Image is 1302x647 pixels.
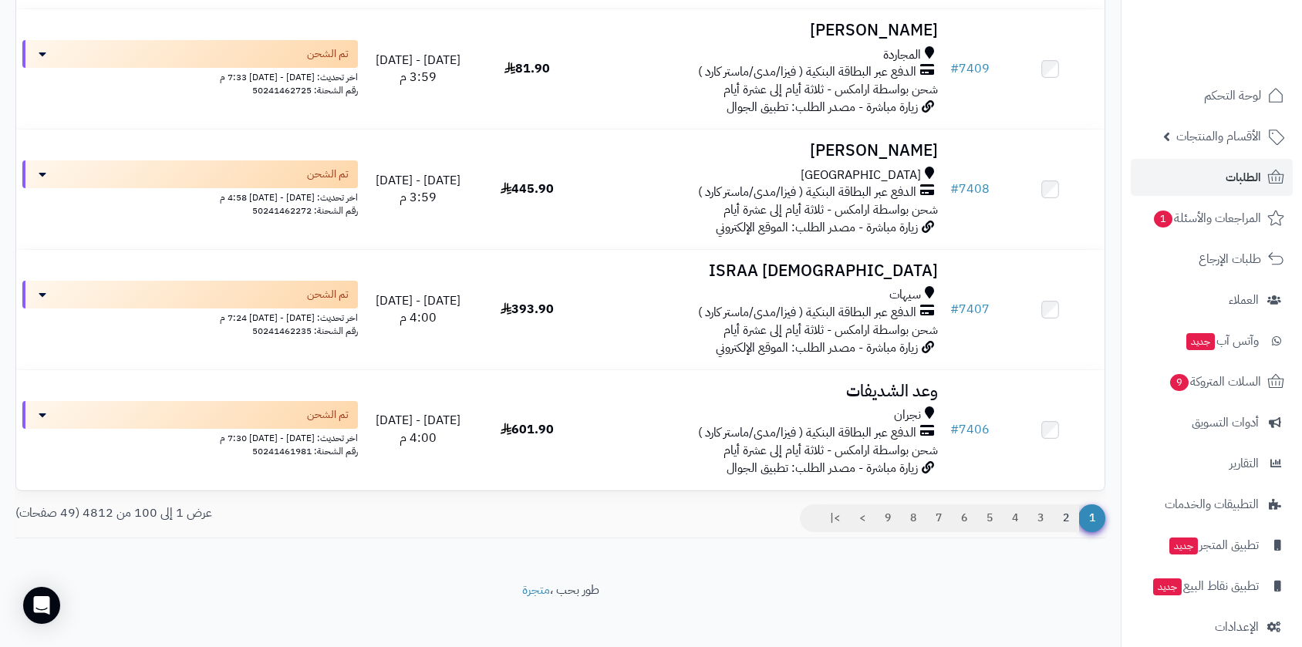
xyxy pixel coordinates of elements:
[1170,374,1189,391] span: 9
[950,59,959,78] span: #
[716,218,918,237] span: زيارة مباشرة - مصدر الطلب: الموقع الإلكتروني
[22,429,358,445] div: اخر تحديث: [DATE] - [DATE] 7:30 م
[1131,527,1293,564] a: تطبيق المتجرجديد
[1153,578,1182,595] span: جديد
[1053,504,1079,532] a: 2
[727,459,918,477] span: زيارة مباشرة - مصدر الطلب: تطبيق الجوال
[883,46,921,64] span: المجاردة
[1185,330,1259,352] span: وآتس آب
[977,504,1003,532] a: 5
[501,420,554,439] span: 601.90
[252,324,358,338] span: رقم الشحنة: 50241462235
[1027,504,1054,532] a: 3
[1165,494,1259,515] span: التطبيقات والخدمات
[1229,289,1259,311] span: العملاء
[724,201,938,219] span: شحن بواسطة ارامكس - ثلاثة أيام إلى عشرة أيام
[376,171,460,207] span: [DATE] - [DATE] 3:59 م
[1078,504,1105,532] span: 1
[376,51,460,87] span: [DATE] - [DATE] 3:59 م
[376,291,460,328] span: [DATE] - [DATE] 4:00 م
[950,180,959,198] span: #
[724,80,938,99] span: شحن بواسطة ارامكس - ثلاثة أيام إلى عشرة أيام
[1131,77,1293,114] a: لوحة التحكم
[1199,248,1261,270] span: طلبات الإرجاع
[1197,41,1287,73] img: logo-2.png
[1131,322,1293,359] a: وآتس آبجديد
[588,262,938,280] h3: ISRAA [DEMOGRAPHIC_DATA]
[1131,568,1293,605] a: تطبيق نقاط البيعجديد
[1152,207,1261,229] span: المراجعات والأسئلة
[1176,126,1261,147] span: الأقسام والمنتجات
[252,204,358,217] span: رقم الشحنة: 50241462272
[926,504,952,532] a: 7
[1131,241,1293,278] a: طلبات الإرجاع
[1131,200,1293,237] a: المراجعات والأسئلة1
[1168,534,1259,556] span: تطبيق المتجر
[1169,537,1198,554] span: جديد
[698,184,916,201] span: الدفع عبر البطاقة البنكية ( فيزا/مدى/ماستر كارد )
[1186,333,1215,350] span: جديد
[820,504,850,532] a: >|
[698,424,916,442] span: الدفع عبر البطاقة البنكية ( فيزا/مدى/ماستر كارد )
[1226,167,1261,188] span: الطلبات
[1131,363,1293,400] a: السلات المتروكة9
[1131,445,1293,482] a: التقارير
[252,444,358,458] span: رقم الشحنة: 50241461981
[22,188,358,204] div: اخر تحديث: [DATE] - [DATE] 4:58 م
[1229,453,1259,474] span: التقارير
[1169,371,1261,393] span: السلات المتروكة
[950,300,990,318] a: #7407
[894,406,921,424] span: نجران
[716,339,918,357] span: زيارة مباشرة - مصدر الطلب: الموقع الإلكتروني
[1131,608,1293,645] a: الإعدادات
[307,407,349,423] span: تم الشحن
[588,382,938,400] h3: وعد الشديفات
[1131,159,1293,196] a: الطلبات
[724,321,938,339] span: شحن بواسطة ارامكس - ثلاثة أيام إلى عشرة أيام
[588,142,938,160] h3: [PERSON_NAME]
[727,98,918,116] span: زيارة مباشرة - مصدر الطلب: تطبيق الجوال
[1152,575,1259,597] span: تطبيق نقاط البيع
[951,504,977,532] a: 6
[1204,85,1261,106] span: لوحة التحكم
[950,300,959,318] span: #
[307,287,349,302] span: تم الشحن
[900,504,926,532] a: 8
[1002,504,1028,532] a: 4
[501,180,554,198] span: 445.90
[849,504,875,532] a: >
[950,420,959,439] span: #
[588,22,938,39] h3: [PERSON_NAME]
[22,68,358,84] div: اخر تحديث: [DATE] - [DATE] 7:33 م
[950,59,990,78] a: #7409
[4,504,561,522] div: عرض 1 إلى 100 من 4812 (49 صفحات)
[698,304,916,322] span: الدفع عبر البطاقة البنكية ( فيزا/مدى/ماستر كارد )
[698,63,916,81] span: الدفع عبر البطاقة البنكية ( فيزا/مدى/ماستر كارد )
[1154,211,1172,227] span: 1
[1192,412,1259,433] span: أدوات التسويق
[252,83,358,97] span: رقم الشحنة: 50241462725
[724,441,938,460] span: شحن بواسطة ارامكس - ثلاثة أيام إلى عشرة أيام
[801,167,921,184] span: [GEOGRAPHIC_DATA]
[23,587,60,624] div: Open Intercom Messenger
[1215,616,1259,638] span: الإعدادات
[1131,486,1293,523] a: التطبيقات والخدمات
[950,180,990,198] a: #7408
[307,167,349,182] span: تم الشحن
[1131,281,1293,318] a: العملاء
[875,504,901,532] a: 9
[504,59,550,78] span: 81.90
[376,411,460,447] span: [DATE] - [DATE] 4:00 م
[501,300,554,318] span: 393.90
[307,46,349,62] span: تم الشحن
[522,581,550,599] a: متجرة
[950,420,990,439] a: #7406
[1131,404,1293,441] a: أدوات التسويق
[889,286,921,304] span: سيهات
[22,308,358,325] div: اخر تحديث: [DATE] - [DATE] 7:24 م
